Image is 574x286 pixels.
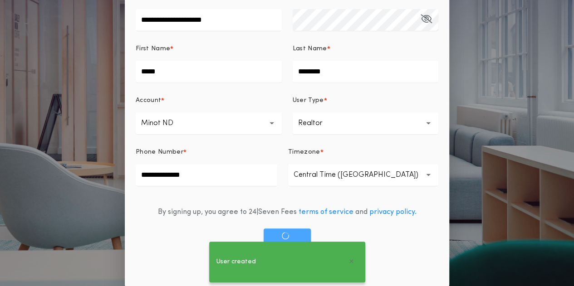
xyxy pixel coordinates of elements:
[136,148,183,157] p: Phone Number
[369,208,417,216] a: privacy policy.
[298,118,337,129] p: Realtor
[294,170,433,180] p: Central Time ([GEOGRAPHIC_DATA])
[136,44,170,53] p: First Name
[136,61,282,82] input: First Name*
[288,148,320,157] p: Timezone
[293,61,439,82] input: Last Name*
[136,164,277,186] input: Phone Number*
[299,208,353,216] a: terms of service
[293,112,439,134] button: Realtor
[288,164,438,186] button: Central Time ([GEOGRAPHIC_DATA])
[293,96,324,105] p: User Type
[136,9,282,31] input: Email*
[136,112,282,134] button: Minot ND
[158,207,417,218] div: By signing up, you agree to 24|Seven Fees and
[136,96,161,105] p: Account
[293,9,439,31] input: Password*
[141,118,188,129] p: Minot ND
[293,44,327,53] p: Last Name
[421,9,432,31] button: Password*
[216,257,256,267] span: User created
